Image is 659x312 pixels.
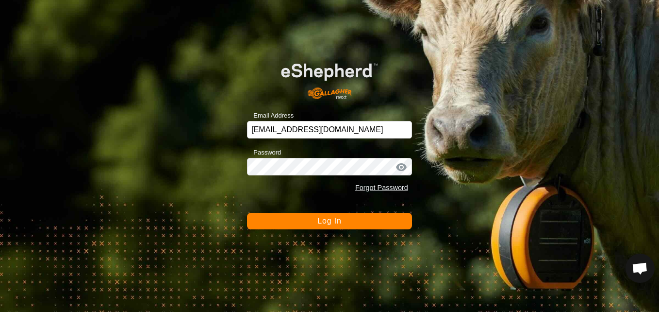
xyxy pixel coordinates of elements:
[247,121,412,139] input: Email Address
[247,111,294,121] label: Email Address
[247,213,412,229] button: Log In
[626,254,655,283] div: Open chat
[355,184,408,191] a: Forgot Password
[264,50,395,106] img: E-shepherd Logo
[247,148,281,157] label: Password
[317,217,341,225] span: Log In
